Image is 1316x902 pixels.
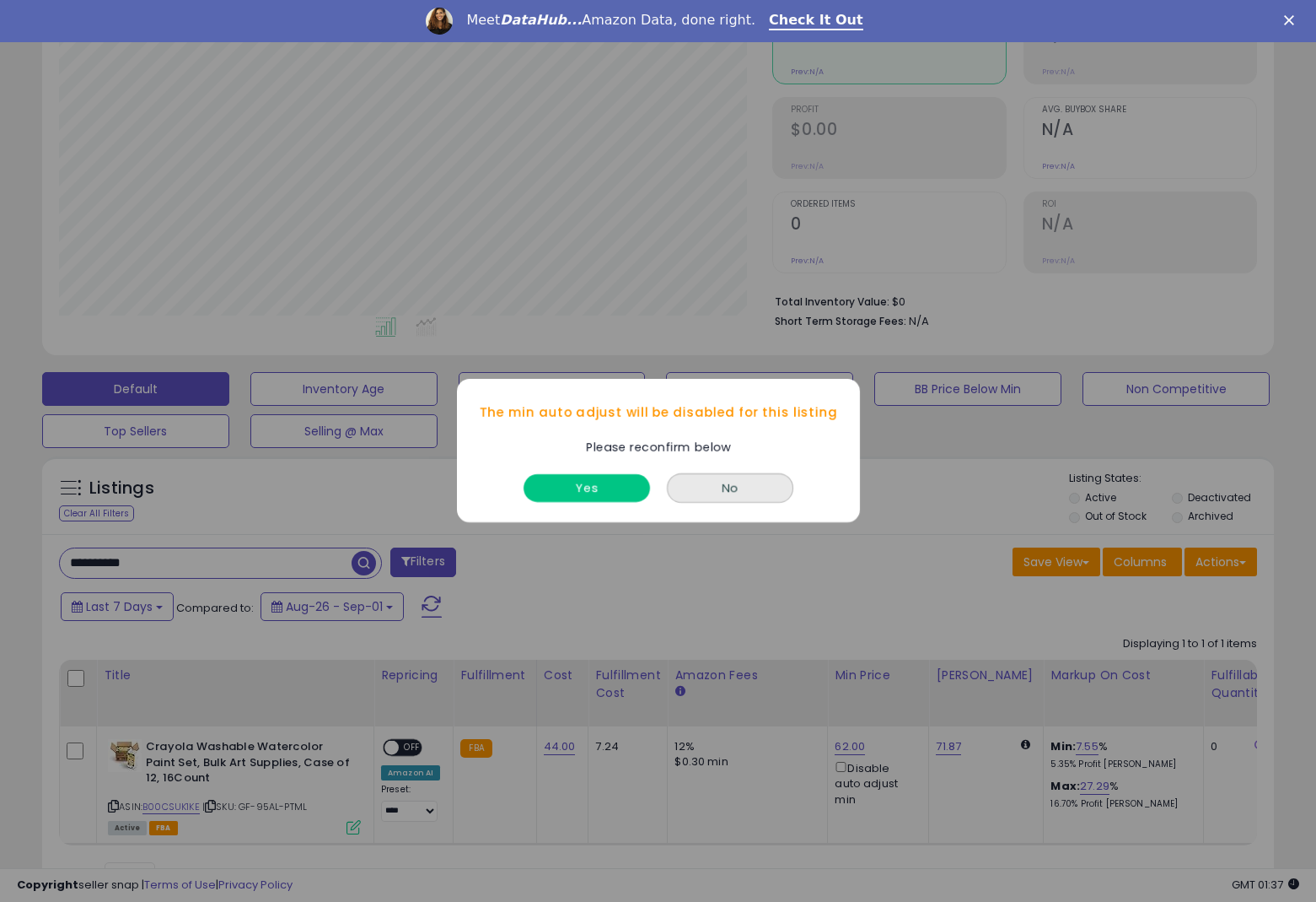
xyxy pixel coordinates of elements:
[577,438,739,456] div: Please reconfirm below
[426,8,453,35] img: Profile image for Georgie
[500,12,582,28] i: DataHub...
[466,12,755,29] div: Meet Amazon Data, done right.
[1284,15,1301,25] div: Close
[667,474,793,504] button: No
[769,12,863,30] a: Check It Out
[457,387,860,438] div: The min auto adjust will be disabled for this listing
[524,475,650,503] button: Yes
